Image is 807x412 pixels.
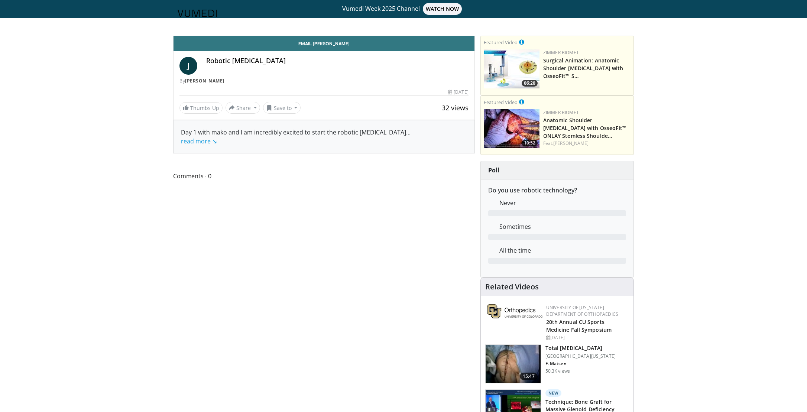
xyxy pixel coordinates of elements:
div: By [179,78,469,84]
button: Share [226,102,260,114]
a: 06:20 [484,49,539,88]
img: 38826_0000_3.png.150x105_q85_crop-smart_upscale.jpg [486,345,541,383]
img: 68921608-6324-4888-87da-a4d0ad613160.150x105_q85_crop-smart_upscale.jpg [484,109,539,148]
h3: Surgical Animation: Anatomic Shoulder Arthroplasty with OsseoFit™ Stemless Shoulder System [543,56,631,80]
p: [GEOGRAPHIC_DATA][US_STATE] [545,353,616,359]
dd: Never [494,198,632,207]
dd: Sometimes [494,222,632,231]
p: New [545,389,562,397]
span: Comments 0 [173,171,475,181]
img: 355603a8-37da-49b6-856f-e00d7e9307d3.png.150x105_q85_autocrop_double_scale_upscale_version-0.2.png [487,304,542,318]
a: 20th Annual CU Sports Medicine Fall Symposium [546,318,612,333]
div: Day 1 with mako and I am incredibly excited to start the robotic [MEDICAL_DATA] [181,128,467,146]
a: University of [US_STATE] Department of Orthopaedics [546,304,618,317]
strong: Poll [488,166,499,174]
a: Zimmer Biomet [543,109,579,116]
a: This is paid for by Zimmer Biomet [519,98,524,106]
a: Zimmer Biomet [543,49,579,56]
a: This is paid for by Zimmer Biomet [519,38,524,46]
h4: Related Videos [485,282,539,291]
h6: Do you use robotic technology? [488,187,626,194]
img: VuMedi Logo [178,10,217,17]
div: [DATE] [448,89,468,95]
dd: All the time [494,246,632,255]
p: 50.3K views [545,368,570,374]
span: 06:20 [522,80,538,87]
a: Anatomic Shoulder [MEDICAL_DATA] with OsseoFit™ ONLAY Stemless Shoulde… [543,117,627,139]
a: Surgical Animation: Anatomic Shoulder [MEDICAL_DATA] with OsseoFit™ S… [543,57,623,80]
div: [DATE] [546,334,628,341]
a: read more ↘ [181,137,217,145]
div: Feat. [543,140,631,147]
span: 32 views [442,103,469,112]
h3: Total [MEDICAL_DATA] [545,344,616,352]
small: Featured Video [484,39,518,46]
a: J [179,57,197,75]
small: Featured Video [484,99,518,106]
a: Email [PERSON_NAME] [174,36,474,51]
a: [PERSON_NAME] [185,78,224,84]
span: 15:47 [520,373,538,380]
h3: Anatomic Shoulder Arthroplasty with OsseoFit™ ONLAY Stemless Shoulder System and Alliance® Glenoid [543,116,631,139]
button: Save to [263,102,301,114]
a: Thumbs Up [179,102,223,114]
p: Frederick Matsen [545,361,616,367]
a: 15:47 Total [MEDICAL_DATA] [GEOGRAPHIC_DATA][US_STATE] F. Matsen 50.3K views [485,344,629,384]
a: 10:52 [484,109,539,148]
span: 10:52 [522,140,538,146]
h4: Robotic [MEDICAL_DATA] [206,57,469,65]
img: 84e7f812-2061-4fff-86f6-cdff29f66ef4.150x105_q85_crop-smart_upscale.jpg [484,49,539,88]
a: [PERSON_NAME] [553,140,589,146]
